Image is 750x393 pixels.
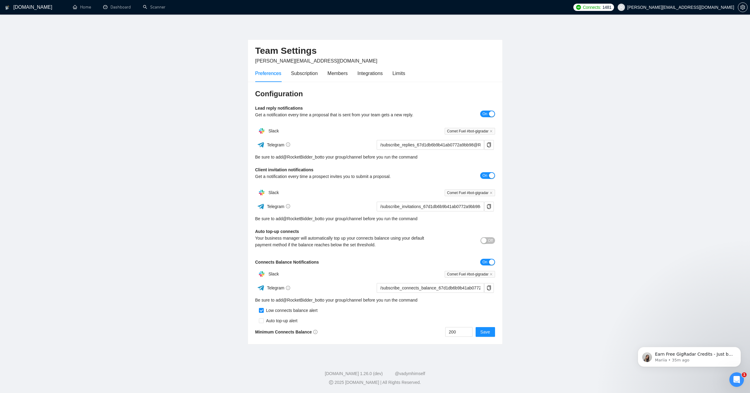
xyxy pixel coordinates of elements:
[255,167,314,172] b: Client invitation notifications
[445,190,495,196] span: Comet Fuel #bot-gigradar
[291,70,318,77] div: Subscription
[476,327,495,337] button: Save
[395,371,425,376] a: @vadymhimself
[255,173,435,180] div: Get a notification every time a prospect invites you to submit a proposal.
[329,380,333,384] span: copyright
[392,70,405,77] div: Limits
[484,283,494,293] button: copy
[327,70,348,77] div: Members
[255,106,303,111] b: Lead reply notifications
[255,89,495,99] h3: Configuration
[268,272,279,276] span: Slack
[257,284,265,292] img: ww3wtPAAAAAElFTkSuQmCC
[283,154,321,160] a: @RocketBidder_bot
[257,141,265,149] img: ww3wtPAAAAAElFTkSuQmCC
[490,191,493,194] span: close
[482,172,487,179] span: On
[255,111,435,118] div: Get a notification every time a proposal that is sent from your team gets a new reply.
[283,297,321,303] a: @RocketBidder_bot
[488,237,493,244] span: Off
[484,142,494,147] span: copy
[313,330,317,334] span: info-circle
[325,371,383,376] a: [DOMAIN_NAME] 1.26.0 (dev)
[255,235,435,248] div: Your business manager will automatically top up your connects balance using your default payment ...
[256,268,268,280] img: hpQkSZIkSZIkSZIkSZIkSZIkSZIkSZIkSZIkSZIkSZIkSZIkSZIkSZIkSZIkSZIkSZIkSZIkSZIkSZIkSZIkSZIkSZIkSZIkS...
[255,45,495,57] h2: Team Settings
[255,297,495,303] div: Be sure to add to your group/channel before you run the command
[264,307,318,314] div: Low connects balance alert
[629,334,750,377] iframe: Intercom notifications message
[283,215,321,222] a: @RocketBidder_bot
[286,286,290,290] span: info-circle
[264,317,298,324] div: Auto top-up alert
[480,329,490,335] span: Save
[445,271,495,278] span: Comet Fuel #bot-gigradar
[490,273,493,276] span: close
[583,4,601,11] span: Connects:
[5,379,745,386] div: 2025 [DOMAIN_NAME] | All Rights Reserved.
[257,203,265,210] img: ww3wtPAAAAAElFTkSuQmCC
[255,154,495,160] div: Be sure to add to your group/channel before you run the command
[619,5,623,9] span: user
[103,5,131,10] a: dashboardDashboard
[482,111,487,117] span: On
[729,372,744,387] iframe: Intercom live chat
[484,202,494,211] button: copy
[738,5,748,10] a: setting
[576,5,581,10] img: upwork-logo.png
[255,330,318,334] b: Minimum Connects Balance
[286,142,290,147] span: info-circle
[255,58,378,63] span: [PERSON_NAME][EMAIL_ADDRESS][DOMAIN_NAME]
[255,70,281,77] div: Preferences
[602,4,612,11] span: 1481
[267,142,290,147] span: Telegram
[143,5,165,10] a: searchScanner
[255,260,319,265] b: Connects Balance Notifications
[5,3,9,12] img: logo
[482,259,487,265] span: On
[286,204,290,208] span: info-circle
[742,372,747,377] span: 1
[484,285,494,290] span: copy
[268,190,279,195] span: Slack
[73,5,91,10] a: homeHome
[256,186,268,199] img: hpQkSZIkSZIkSZIkSZIkSZIkSZIkSZIkSZIkSZIkSZIkSZIkSZIkSZIkSZIkSZIkSZIkSZIkSZIkSZIkSZIkSZIkSZIkSZIkS...
[358,70,383,77] div: Integrations
[267,204,290,209] span: Telegram
[445,128,495,135] span: Comet Fuel #bot-gigradar
[255,215,495,222] div: Be sure to add to your group/channel before you run the command
[255,229,299,234] b: Auto top-up connects
[490,130,493,133] span: close
[484,140,494,150] button: copy
[267,285,290,290] span: Telegram
[484,204,494,209] span: copy
[268,128,279,133] span: Slack
[256,125,268,137] img: hpQkSZIkSZIkSZIkSZIkSZIkSZIkSZIkSZIkSZIkSZIkSZIkSZIkSZIkSZIkSZIkSZIkSZIkSZIkSZIkSZIkSZIkSZIkSZIkS...
[738,2,748,12] button: setting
